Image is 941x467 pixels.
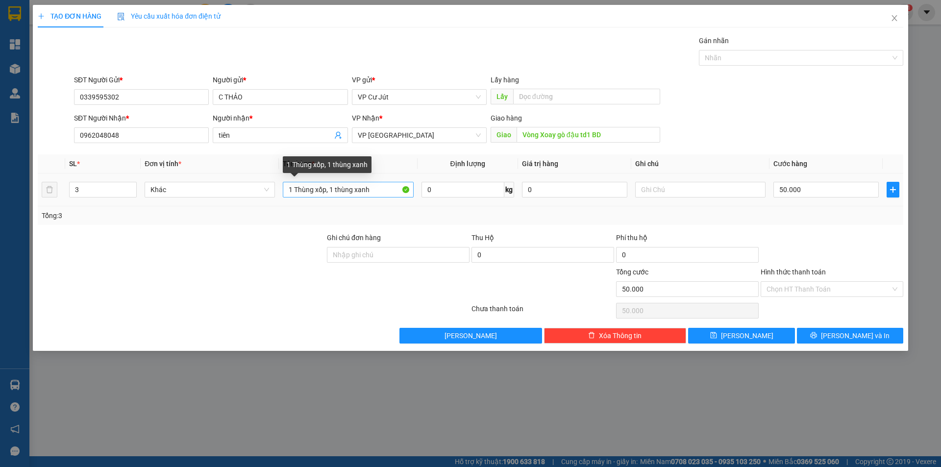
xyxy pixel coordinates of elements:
span: user-add [334,131,342,139]
input: Ghi chú đơn hàng [327,247,470,263]
div: SĐT Người Nhận [74,113,209,123]
label: Ghi chú đơn hàng [327,234,381,242]
input: 0 [522,182,627,197]
div: Người nhận [213,113,347,123]
span: plus [887,186,899,194]
span: Thu Hộ [471,234,494,242]
span: close [891,14,898,22]
label: Hình thức thanh toán [761,268,826,276]
span: Giá trị hàng [522,160,558,168]
span: Khác [150,182,269,197]
span: save [710,332,717,340]
button: [PERSON_NAME] [399,328,542,344]
span: delete [588,332,595,340]
button: delete [42,182,57,197]
span: [PERSON_NAME] [721,330,773,341]
th: Ghi chú [631,154,769,173]
span: Lấy [491,89,513,104]
div: Người gửi [213,74,347,85]
div: Chưa thanh toán [470,303,615,320]
input: Dọc đường [513,89,660,104]
span: Lấy hàng [491,76,519,84]
button: plus [887,182,899,197]
label: Gán nhãn [699,37,729,45]
div: SĐT Người Gửi [74,74,209,85]
button: deleteXóa Thông tin [544,328,687,344]
span: [PERSON_NAME] và In [821,330,890,341]
span: Đơn vị tính [145,160,181,168]
span: SL [69,160,77,168]
span: plus [38,13,45,20]
button: save[PERSON_NAME] [688,328,794,344]
span: Định lượng [450,160,485,168]
button: printer[PERSON_NAME] và In [797,328,903,344]
input: Ghi Chú [635,182,766,197]
input: VD: Bàn, Ghế [283,182,413,197]
span: VP Nhận [352,114,379,122]
button: Close [881,5,908,32]
span: Giao [491,127,517,143]
span: TẠO ĐƠN HÀNG [38,12,101,20]
span: printer [810,332,817,340]
span: [PERSON_NAME] [445,330,497,341]
input: Dọc đường [517,127,660,143]
img: icon [117,13,125,21]
div: 1 Thùng xốp, 1 thùng xanh [283,156,371,173]
div: VP gửi [352,74,487,85]
span: Xóa Thông tin [599,330,642,341]
span: VP Sài Gòn [358,128,481,143]
span: Tổng cước [616,268,648,276]
span: Yêu cầu xuất hóa đơn điện tử [117,12,221,20]
span: kg [504,182,514,197]
span: VP Cư Jút [358,90,481,104]
span: Giao hàng [491,114,522,122]
div: Tổng: 3 [42,210,363,221]
span: Cước hàng [773,160,807,168]
div: Phí thu hộ [616,232,759,247]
